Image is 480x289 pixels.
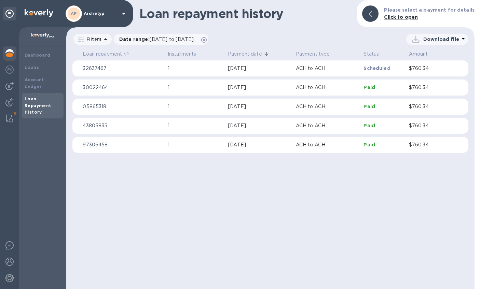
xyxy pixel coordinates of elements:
[364,84,403,91] p: Paid
[168,50,205,58] span: Installments
[409,65,450,72] p: $760.34
[409,50,428,58] p: Amount
[409,141,450,148] p: $760.34
[71,11,77,16] b: AP
[296,50,330,58] p: Payment type
[25,96,51,115] b: Loan Repayment History
[25,77,44,89] b: Account Ledger
[296,65,358,72] p: ACH to ACH
[228,65,290,72] div: [DATE]
[168,122,222,129] p: 1
[228,84,290,91] div: [DATE]
[25,65,39,70] b: Loans
[364,122,403,129] p: Paid
[119,36,197,43] p: Date range :
[296,50,339,58] span: Payment type
[25,9,53,17] img: Logo
[83,65,162,72] p: 32637467
[228,103,290,110] div: [DATE]
[5,66,14,74] img: Foreign exchange
[228,50,262,58] p: Payment date
[83,122,162,129] p: 43805835
[83,50,138,58] span: Loan repayment №
[150,37,194,42] span: [DATE] to [DATE]
[423,36,459,43] p: Download file
[25,53,51,58] b: Dashboard
[168,50,196,58] p: Installments
[83,84,162,91] p: 30022464
[364,103,403,110] p: Paid
[409,122,450,129] p: $760.34
[168,65,222,72] p: 1
[296,84,358,91] p: ACH to ACH
[228,50,271,58] span: Payment date
[114,34,208,45] div: Date range:[DATE] to [DATE]
[364,50,388,58] span: Status
[364,50,379,58] p: Status
[384,14,418,20] b: Click to open
[296,141,358,148] p: ACH to ACH
[409,84,450,91] p: $760.34
[83,103,162,110] p: 05865318
[168,103,222,110] p: 1
[228,122,290,129] div: [DATE]
[84,11,118,16] p: Archetyp
[84,36,101,42] p: Filters
[83,141,162,148] p: 97306458
[409,50,437,58] span: Amount
[228,141,290,148] div: [DATE]
[168,84,222,91] p: 1
[3,7,16,20] div: Unpin categories
[139,6,351,21] h1: Loan repayment history
[296,122,358,129] p: ACH to ACH
[364,141,403,148] p: Paid
[409,103,450,110] p: $760.34
[296,103,358,110] p: ACH to ACH
[384,7,475,13] b: Please select a payment for details
[168,141,222,148] p: 1
[83,50,129,58] p: Loan repayment №
[364,65,403,72] p: Scheduled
